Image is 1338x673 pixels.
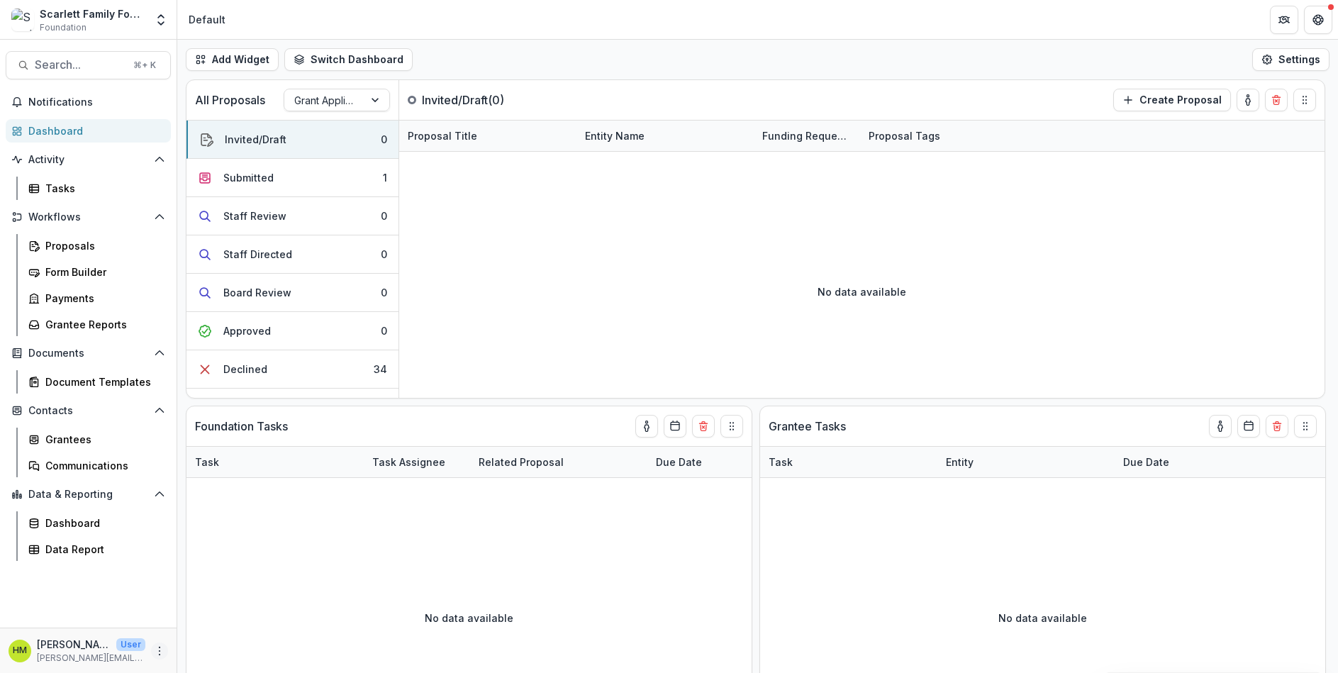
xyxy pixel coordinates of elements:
[35,58,125,72] span: Search...
[45,458,160,473] div: Communications
[364,447,470,477] div: Task Assignee
[818,284,906,299] p: No data available
[383,170,387,185] div: 1
[1294,415,1317,438] button: Drag
[116,638,145,651] p: User
[37,637,111,652] p: [PERSON_NAME]
[381,132,387,147] div: 0
[937,447,1115,477] div: Entity
[45,374,160,389] div: Document Templates
[223,208,286,223] div: Staff Review
[399,121,576,151] div: Proposal Title
[28,405,148,417] span: Contacts
[760,447,937,477] div: Task
[422,91,528,109] p: Invited/Draft ( 0 )
[23,260,171,284] a: Form Builder
[284,48,413,71] button: Switch Dashboard
[364,455,454,469] div: Task Assignee
[151,6,171,34] button: Open entity switcher
[6,119,171,143] a: Dashboard
[1113,89,1231,111] button: Create Proposal
[223,247,292,262] div: Staff Directed
[28,123,160,138] div: Dashboard
[28,96,165,109] span: Notifications
[576,128,653,143] div: Entity Name
[1252,48,1329,71] button: Settings
[45,516,160,530] div: Dashboard
[37,652,145,664] p: [PERSON_NAME][EMAIL_ADDRESS][DOMAIN_NAME]
[381,247,387,262] div: 0
[1270,6,1298,34] button: Partners
[1237,89,1259,111] button: toggle-assigned-to-me
[45,291,160,306] div: Payments
[754,121,860,151] div: Funding Requested
[186,455,228,469] div: Task
[720,415,743,438] button: Drag
[28,489,148,501] span: Data & Reporting
[6,399,171,422] button: Open Contacts
[45,181,160,196] div: Tasks
[28,211,148,223] span: Workflows
[6,342,171,365] button: Open Documents
[23,234,171,257] a: Proposals
[45,432,160,447] div: Grantees
[23,177,171,200] a: Tasks
[754,128,860,143] div: Funding Requested
[860,121,1037,151] div: Proposal Tags
[223,170,274,185] div: Submitted
[381,323,387,338] div: 0
[40,6,145,21] div: Scarlett Family Foundation
[1266,415,1288,438] button: Delete card
[1209,415,1232,438] button: toggle-assigned-to-me
[1265,89,1288,111] button: Delete card
[998,611,1087,625] p: No data available
[381,208,387,223] div: 0
[760,455,801,469] div: Task
[195,418,288,435] p: Foundation Tasks
[186,447,364,477] div: Task
[186,235,398,274] button: Staff Directed0
[186,48,279,71] button: Add Widget
[381,285,387,300] div: 0
[45,542,160,557] div: Data Report
[6,206,171,228] button: Open Workflows
[225,132,286,147] div: Invited/Draft
[1304,6,1332,34] button: Get Help
[6,148,171,171] button: Open Activity
[1115,447,1221,477] div: Due Date
[635,415,658,438] button: toggle-assigned-to-me
[937,455,982,469] div: Entity
[769,418,846,435] p: Grantee Tasks
[28,154,148,166] span: Activity
[425,611,513,625] p: No data available
[470,455,572,469] div: Related Proposal
[647,447,754,477] div: Due Date
[45,238,160,253] div: Proposals
[223,323,271,338] div: Approved
[576,121,754,151] div: Entity Name
[186,274,398,312] button: Board Review0
[11,9,34,31] img: Scarlett Family Foundation
[1115,455,1178,469] div: Due Date
[470,447,647,477] div: Related Proposal
[183,9,231,30] nav: breadcrumb
[186,197,398,235] button: Staff Review0
[186,159,398,197] button: Submitted1
[40,21,87,34] span: Foundation
[1293,89,1316,111] button: Drag
[189,12,225,27] div: Default
[23,428,171,451] a: Grantees
[223,285,291,300] div: Board Review
[399,128,486,143] div: Proposal Title
[28,347,148,360] span: Documents
[23,287,171,310] a: Payments
[45,317,160,332] div: Grantee Reports
[130,57,159,73] div: ⌘ + K
[6,91,171,113] button: Notifications
[23,370,171,394] a: Document Templates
